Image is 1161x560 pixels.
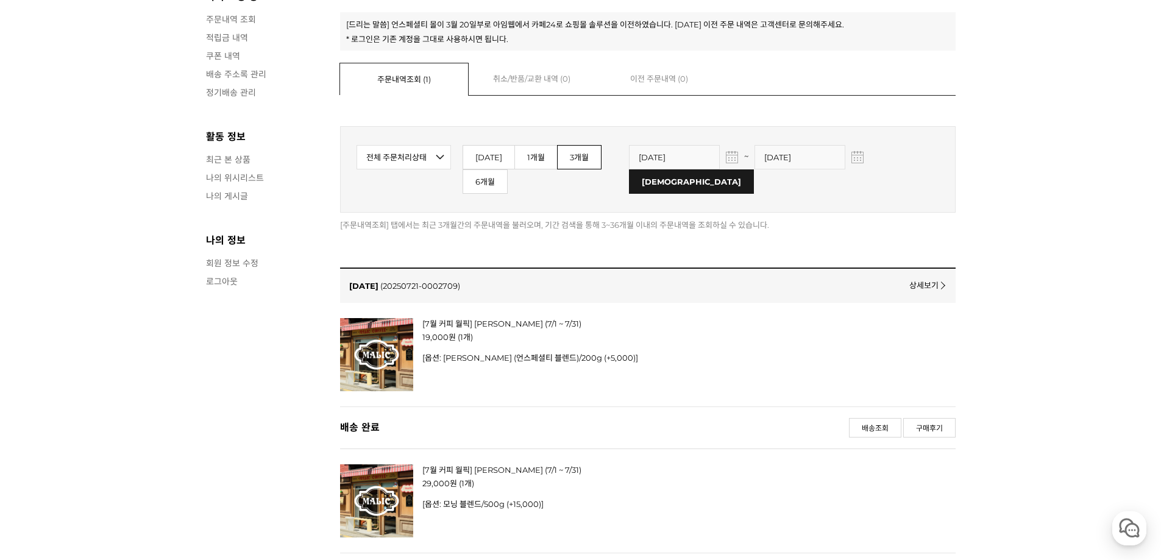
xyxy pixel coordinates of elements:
[422,352,803,363] p: [옵션: [PERSON_NAME] (언스페셜티 블렌드)/200g (+5,000)]
[4,386,80,417] a: 홈
[468,63,596,94] a: 취소/반품/교환 내역 (0)
[206,275,328,287] a: 로그아웃
[629,169,754,194] span: [DEMOGRAPHIC_DATA]
[422,318,803,329] strong: 상품명
[188,405,203,414] span: 설정
[422,465,581,475] a: [7월 커피 월픽] [PERSON_NAME] (7/1 ~ 7/31)
[422,332,456,342] span: 판매가
[206,129,328,143] h3: 활동 정보
[422,319,581,328] a: [7월 커피 월픽] [PERSON_NAME] (7/1 ~ 7/31)
[206,153,328,165] a: 최근 본 상품
[206,232,328,247] h3: 나의 정보
[206,257,328,269] a: 회원 정보 수정
[629,169,753,193] input: 조회
[463,145,515,169] a: [DATE]
[514,145,558,169] a: 1개월
[339,63,469,95] a: 주문내역조회 (1)
[206,171,328,183] a: 나의 위시리스트
[422,332,449,342] strong: 19,000
[728,152,736,161] img: ...
[80,386,157,417] a: 대화
[38,405,46,414] span: 홈
[206,86,328,98] a: 정기배송 관리
[422,464,803,475] strong: 상품명
[422,478,450,488] strong: 29,000
[157,386,234,417] a: 설정
[206,190,328,202] a: 나의 게시글
[380,281,460,291] span: 주문번호
[346,18,950,30] div: [드리는 말씀] 언스페셜티 몰이 3월 20일부로 아임웹에서 카페24로 쇼핑몰 솔루션을 이전하였습니다. [DATE] 이전 주문 내역은 고객센터로 문의해주세요.
[112,405,126,415] span: 대화
[909,279,944,291] a: 상세보기
[340,406,956,448] div: 주문처리상태
[853,152,862,161] img: ...
[206,68,328,80] a: 배송 주소록 관리
[346,33,950,44] div: * 로그인은 기존 계정을 그대로 사용하시면 됩니다.
[458,332,473,342] span: 수량
[206,49,328,62] a: 쿠폰 내역
[629,151,870,161] span: ~
[422,478,457,488] span: 판매가
[422,498,803,509] p: [옵션: 모닝 블렌드/500g (+15,000)]
[459,478,474,488] span: 수량
[595,63,723,94] a: 이전 주문내역 (0)
[563,74,568,83] span: 0
[380,281,460,291] a: (20250721-0002709)
[340,418,380,438] span: 배송 완료
[425,74,428,84] span: 1
[849,418,901,438] a: 배송조회
[206,31,328,43] a: 적립금 내역
[463,169,508,194] a: 6개월
[206,13,328,25] a: 주문내역 조회
[680,74,686,83] span: 0
[349,281,378,291] span: 주문일자
[903,418,956,438] a: 구매후기
[340,219,956,231] li: [주문내역조회] 탭에서는 최근 3개월간의 주문내역을 불러오며, 기간 검색을 통해 3~36개월 이내의 주문내역을 조회하실 수 있습니다.
[557,145,602,169] a: 3개월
